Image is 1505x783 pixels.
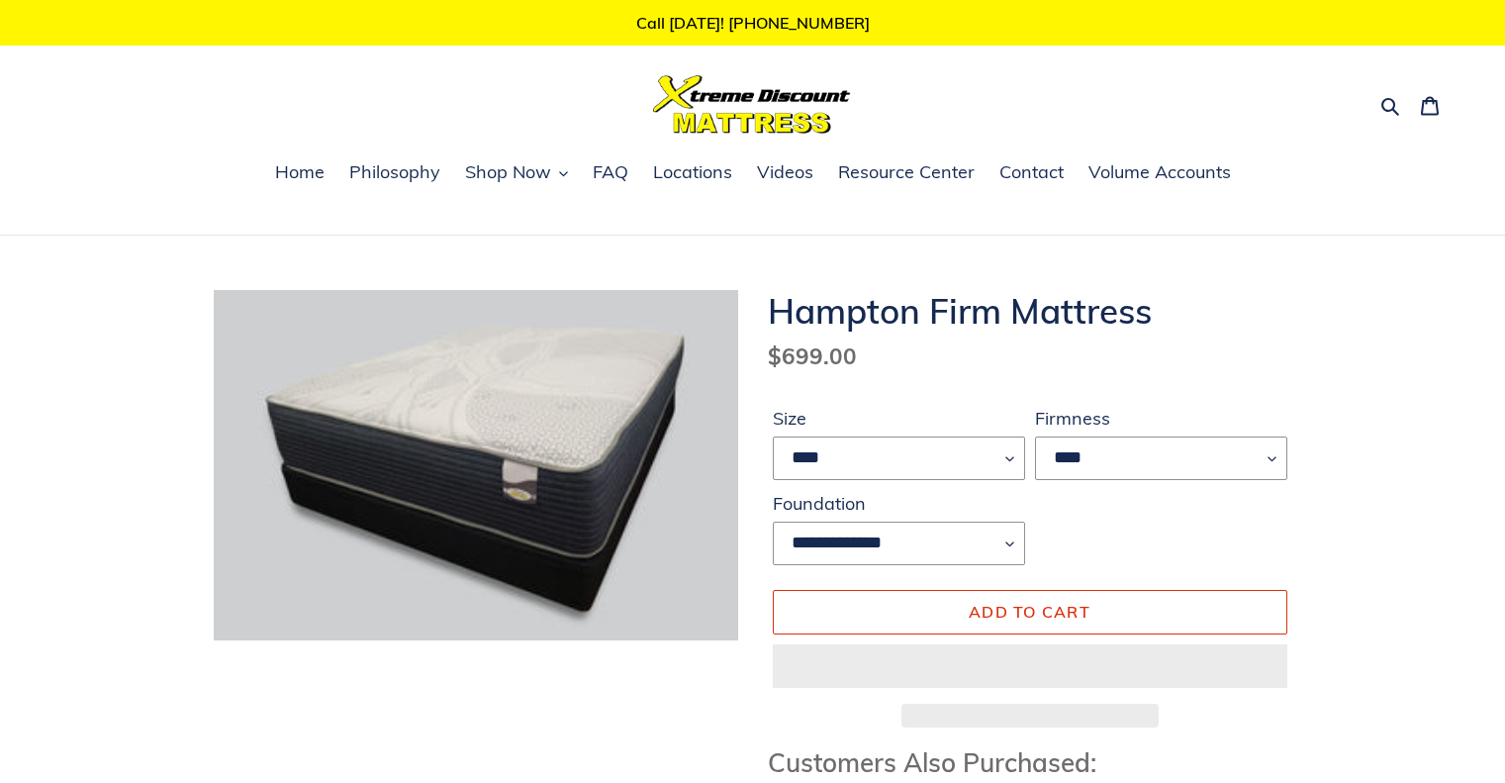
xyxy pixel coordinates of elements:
[768,290,1292,332] h1: Hampton Firm Mattress
[773,405,1025,432] label: Size
[747,158,823,188] a: Videos
[1035,405,1287,432] label: Firmness
[773,490,1025,517] label: Foundation
[583,158,638,188] a: FAQ
[757,160,813,184] span: Videos
[773,590,1287,634] button: Add to cart
[275,160,325,184] span: Home
[653,160,732,184] span: Locations
[265,158,334,188] a: Home
[768,342,857,370] span: $699.00
[999,160,1064,184] span: Contact
[455,158,578,188] button: Shop Now
[339,158,450,188] a: Philosophy
[989,158,1074,188] a: Contact
[465,160,551,184] span: Shop Now
[838,160,975,184] span: Resource Center
[1088,160,1231,184] span: Volume Accounts
[349,160,440,184] span: Philosophy
[969,602,1090,622] span: Add to cart
[653,75,851,134] img: Xtreme Discount Mattress
[1079,158,1241,188] a: Volume Accounts
[768,747,1292,778] h3: Customers Also Purchased:
[643,158,742,188] a: Locations
[214,290,738,639] img: Hampton Firm Mattress
[828,158,985,188] a: Resource Center
[593,160,628,184] span: FAQ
